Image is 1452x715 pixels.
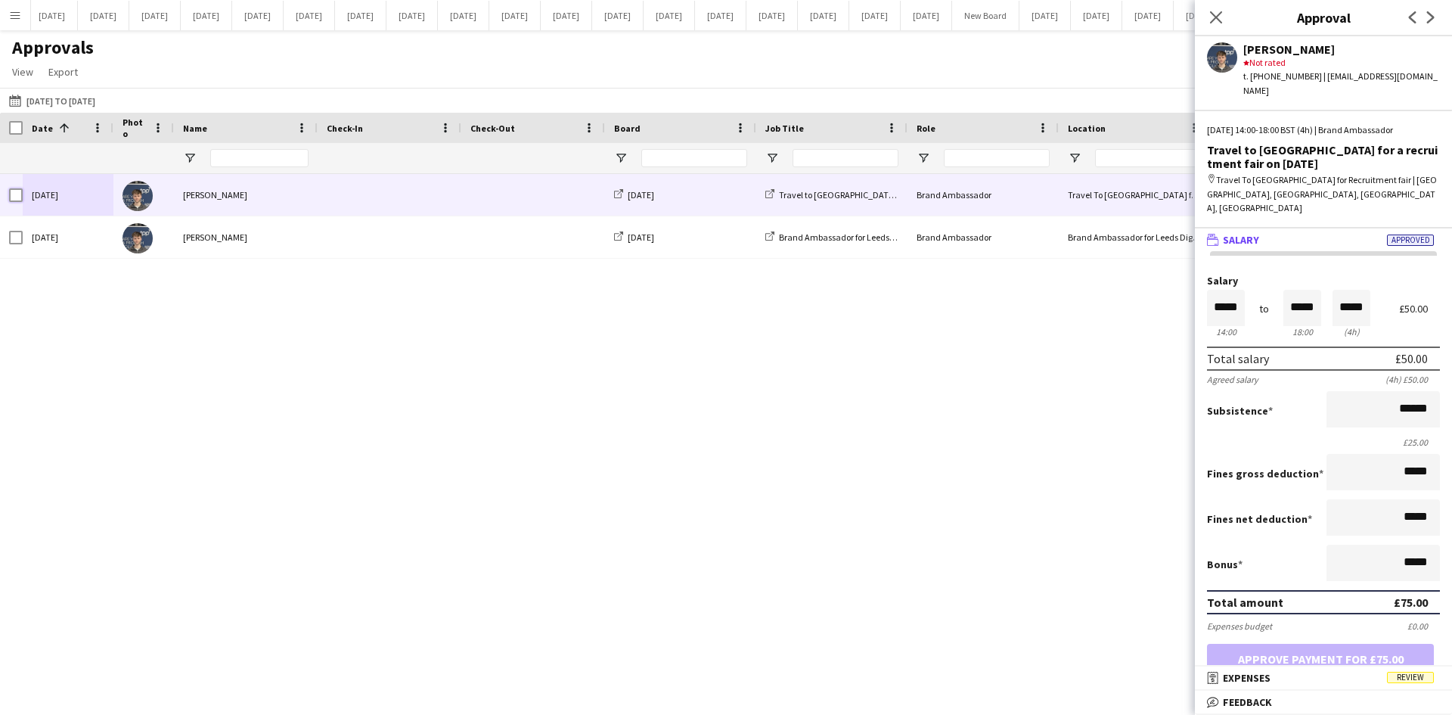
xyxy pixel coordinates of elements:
div: 18:00 [1283,326,1321,337]
div: Not rated [1243,56,1440,70]
button: [DATE] [129,1,181,30]
div: 4h [1333,326,1370,337]
button: [DATE] [335,1,386,30]
button: [DATE] [901,1,952,30]
label: Bonus [1207,558,1243,571]
input: Role Filter Input [944,149,1050,167]
img: Zac Foster [123,223,153,253]
button: [DATE] [798,1,849,30]
div: [PERSON_NAME] [174,216,318,258]
button: [DATE] [181,1,232,30]
div: Total salary [1207,351,1269,366]
button: [DATE] [746,1,798,30]
button: Open Filter Menu [614,151,628,165]
a: Export [42,62,84,82]
button: [DATE] [1019,1,1071,30]
button: Open Filter Menu [765,151,779,165]
div: £50.00 [1399,303,1440,315]
input: Job Title Filter Input [793,149,898,167]
div: Travel To [GEOGRAPHIC_DATA] for Recruitment fair [1059,174,1210,216]
div: Agreed salary [1207,374,1258,385]
span: Travel to [GEOGRAPHIC_DATA] for a recruitment fair on [DATE] [779,189,1017,201]
button: [DATE] [78,1,129,30]
label: Fines net deduction [1207,512,1312,526]
span: Export [48,65,78,79]
img: Zac Foster [123,181,153,211]
button: [DATE] [592,1,644,30]
button: Open Filter Menu [183,151,197,165]
span: Photo [123,117,147,139]
span: Review [1387,672,1434,683]
input: Name Filter Input [210,149,309,167]
a: Travel to [GEOGRAPHIC_DATA] for a recruitment fair on [DATE] [765,189,1017,201]
div: to [1259,303,1269,315]
h3: Approval [1195,8,1452,27]
button: [DATE] [386,1,438,30]
a: View [6,62,39,82]
mat-expansion-panel-header: Feedback [1195,691,1452,713]
div: t. [PHONE_NUMBER] | [EMAIL_ADDRESS][DOMAIN_NAME] [1243,70,1440,97]
span: [DATE] [628,189,654,201]
span: Expenses [1223,671,1270,685]
span: Brand Ambassador for Leeds Digital Careers Fair [779,232,964,243]
div: £0.00 [1407,620,1440,632]
button: [DATE] [849,1,901,30]
div: £75.00 [1394,595,1428,610]
span: Board [614,123,641,134]
button: [DATE] [232,1,284,30]
div: (4h) £50.00 [1385,374,1440,385]
div: Brand Ambassador for Leeds Digital Careers fair [1059,216,1210,258]
input: Board Filter Input [641,149,747,167]
div: [PERSON_NAME] [174,174,318,216]
span: Date [32,123,53,134]
div: Brand Ambassador [907,174,1059,216]
div: £50.00 [1395,351,1428,366]
span: Approved [1387,235,1434,246]
div: Travel to [GEOGRAPHIC_DATA] for a recruitment fair on [DATE] [1207,143,1440,170]
div: Total amount [1207,595,1283,610]
span: View [12,65,33,79]
span: Role [917,123,935,134]
a: [DATE] [614,189,654,201]
button: Open Filter Menu [1068,151,1081,165]
button: [DATE] [1174,1,1225,30]
button: [DATE] [284,1,335,30]
button: [DATE] [541,1,592,30]
button: New Board [952,1,1019,30]
div: Travel To [GEOGRAPHIC_DATA] for Recruitment fair | [GEOGRAPHIC_DATA], [GEOGRAPHIC_DATA], [GEOGRAP... [1207,173,1440,215]
button: [DATE] [438,1,489,30]
span: Job Title [765,123,804,134]
span: Check-Out [470,123,515,134]
button: [DATE] to [DATE] [6,92,98,110]
div: Brand Ambassador [907,216,1059,258]
div: [PERSON_NAME] [1243,42,1440,56]
div: Expenses budget [1207,620,1272,632]
button: Open Filter Menu [917,151,930,165]
input: Location Filter Input [1095,149,1201,167]
mat-expansion-panel-header: ExpensesReview [1195,667,1452,689]
a: [DATE] [614,232,654,243]
div: [DATE] [23,216,113,258]
span: Location [1068,123,1106,134]
div: [DATE] [23,174,113,216]
span: Check-In [327,123,363,134]
span: Feedback [1223,695,1272,709]
div: £25.00 [1207,437,1440,448]
span: [DATE] [628,232,654,243]
div: 14:00 [1207,326,1245,337]
label: Salary [1207,275,1440,287]
mat-expansion-panel-header: SalaryApproved [1195,228,1452,251]
button: [DATE] [1122,1,1174,30]
div: [DATE] 14:00-18:00 BST (4h) | Brand Ambassador [1207,123,1440,137]
button: [DATE] [695,1,746,30]
label: Subsistence [1207,404,1273,418]
span: Salary [1223,233,1259,247]
button: [DATE] [26,1,78,30]
span: Name [183,123,207,134]
button: [DATE] [489,1,541,30]
a: Brand Ambassador for Leeds Digital Careers Fair [765,232,964,243]
button: [DATE] [644,1,695,30]
button: [DATE] [1071,1,1122,30]
label: Fines gross deduction [1207,467,1323,480]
